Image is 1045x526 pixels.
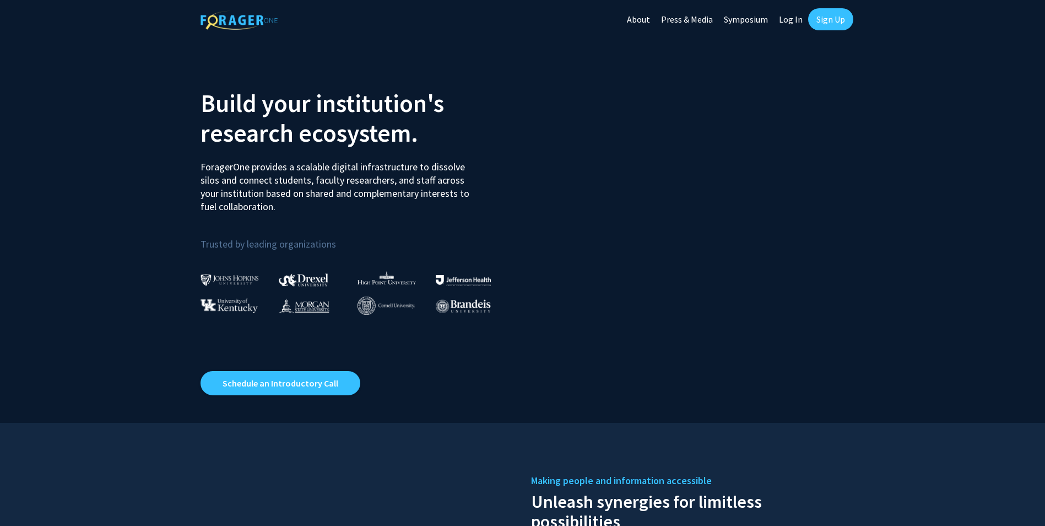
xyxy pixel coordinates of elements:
p: Trusted by leading organizations [201,222,515,253]
img: Morgan State University [279,298,329,313]
a: Sign Up [808,8,853,30]
img: High Point University [358,271,416,285]
img: ForagerOne Logo [201,10,278,30]
img: Brandeis University [436,299,491,313]
img: University of Kentucky [201,298,258,313]
img: Thomas Jefferson University [436,275,491,286]
a: Opens in a new tab [201,371,360,395]
p: ForagerOne provides a scalable digital infrastructure to dissolve silos and connect students, fac... [201,152,477,213]
img: Johns Hopkins University [201,274,259,286]
img: Drexel University [279,273,328,286]
h5: Making people and information accessible [531,473,845,489]
h2: Build your institution's research ecosystem. [201,88,515,148]
img: Cornell University [358,297,415,315]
